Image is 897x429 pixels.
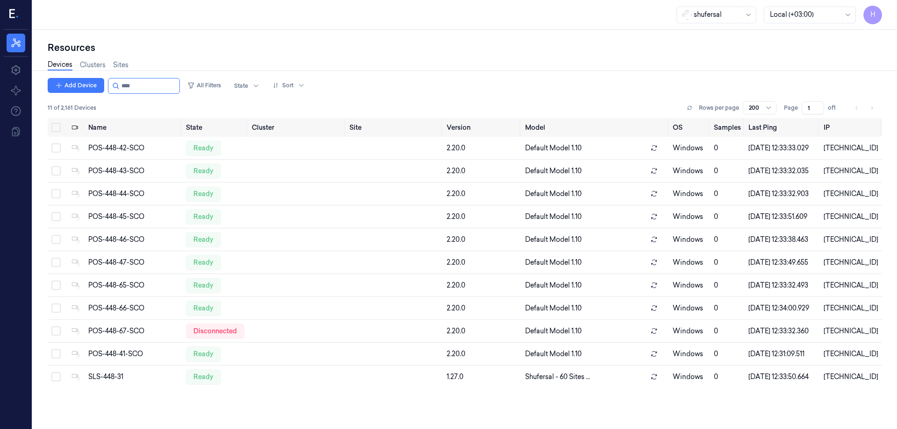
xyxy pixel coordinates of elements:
div: POS-448-47-SCO [88,258,178,267]
a: Devices [48,60,72,70]
button: Select row [51,189,61,198]
div: [TECHNICAL_ID] [824,143,878,153]
p: windows [673,212,706,222]
p: windows [673,235,706,245]
button: H [863,6,882,24]
th: Site [346,118,443,137]
div: ready [186,301,221,316]
div: ready [186,163,221,178]
div: 2.20.0 [447,189,518,199]
div: POS-448-41-SCO [88,349,178,359]
div: [DATE] 12:33:32.360 [748,326,816,336]
span: Default Model 1.10 [525,166,582,176]
p: windows [673,143,706,153]
th: Version [443,118,522,137]
div: ready [186,278,221,293]
button: Select row [51,326,61,336]
div: [TECHNICAL_ID] [824,235,878,245]
button: Add Device [48,78,104,93]
th: IP [820,118,882,137]
div: 0 [714,166,741,176]
div: ready [186,255,221,270]
p: windows [673,189,706,199]
div: 2.20.0 [447,326,518,336]
p: windows [673,281,706,290]
div: 2.20.0 [447,235,518,245]
div: 0 [714,143,741,153]
a: Sites [113,60,128,70]
span: Default Model 1.10 [525,303,582,313]
div: POS-448-45-SCO [88,212,178,222]
div: [TECHNICAL_ID] [824,212,878,222]
div: [DATE] 12:34:00.929 [748,303,816,313]
th: OS [669,118,710,137]
span: Default Model 1.10 [525,326,582,336]
nav: pagination [850,101,878,114]
div: ready [186,346,221,361]
th: Samples [710,118,745,137]
button: Select all [51,123,61,132]
th: Last Ping [745,118,820,137]
button: Select row [51,372,61,381]
th: Name [85,118,182,137]
div: disconnected [186,324,244,338]
div: [TECHNICAL_ID] [824,166,878,176]
button: Select row [51,258,61,267]
div: ready [186,232,221,247]
div: 0 [714,303,741,313]
a: Clusters [80,60,106,70]
div: [DATE] 12:31:09.511 [748,349,816,359]
button: Select row [51,143,61,153]
div: 2.20.0 [447,212,518,222]
div: [DATE] 12:33:49.655 [748,258,816,267]
p: windows [673,372,706,382]
span: Default Model 1.10 [525,258,582,267]
th: Cluster [248,118,346,137]
div: 2.20.0 [447,258,518,267]
button: Select row [51,166,61,176]
button: Select row [51,303,61,313]
p: windows [673,166,706,176]
div: SLS-448-31 [88,372,178,382]
div: [DATE] 12:33:38.463 [748,235,816,245]
span: Shufersal - 60 Sites ... [525,372,590,382]
div: [DATE] 12:33:32.493 [748,281,816,290]
div: POS-448-46-SCO [88,235,178,245]
p: Rows per page [699,104,739,112]
div: 0 [714,212,741,222]
div: [TECHNICAL_ID] [824,258,878,267]
span: Default Model 1.10 [525,189,582,199]
div: POS-448-66-SCO [88,303,178,313]
div: [TECHNICAL_ID] [824,303,878,313]
div: 0 [714,349,741,359]
th: Model [521,118,669,137]
p: windows [673,349,706,359]
div: [DATE] 12:33:32.035 [748,166,816,176]
p: windows [673,303,706,313]
p: windows [673,326,706,336]
span: Default Model 1.10 [525,235,582,245]
div: 1.27.0 [447,372,518,382]
div: 2.20.0 [447,349,518,359]
div: 0 [714,326,741,336]
div: ready [186,141,221,155]
span: 11 of 2,161 Devices [48,104,96,112]
div: Resources [48,41,882,54]
button: Select row [51,349,61,359]
div: 0 [714,258,741,267]
span: Page [784,104,798,112]
div: [TECHNICAL_ID] [824,189,878,199]
div: POS-448-43-SCO [88,166,178,176]
div: [DATE] 12:33:50.664 [748,372,816,382]
div: 0 [714,189,741,199]
button: Select row [51,212,61,221]
span: Default Model 1.10 [525,281,582,290]
p: windows [673,258,706,267]
th: State [182,118,248,137]
div: 0 [714,372,741,382]
div: 2.20.0 [447,303,518,313]
div: ready [186,186,221,201]
div: [DATE] 12:33:33.029 [748,143,816,153]
div: POS-448-42-SCO [88,143,178,153]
